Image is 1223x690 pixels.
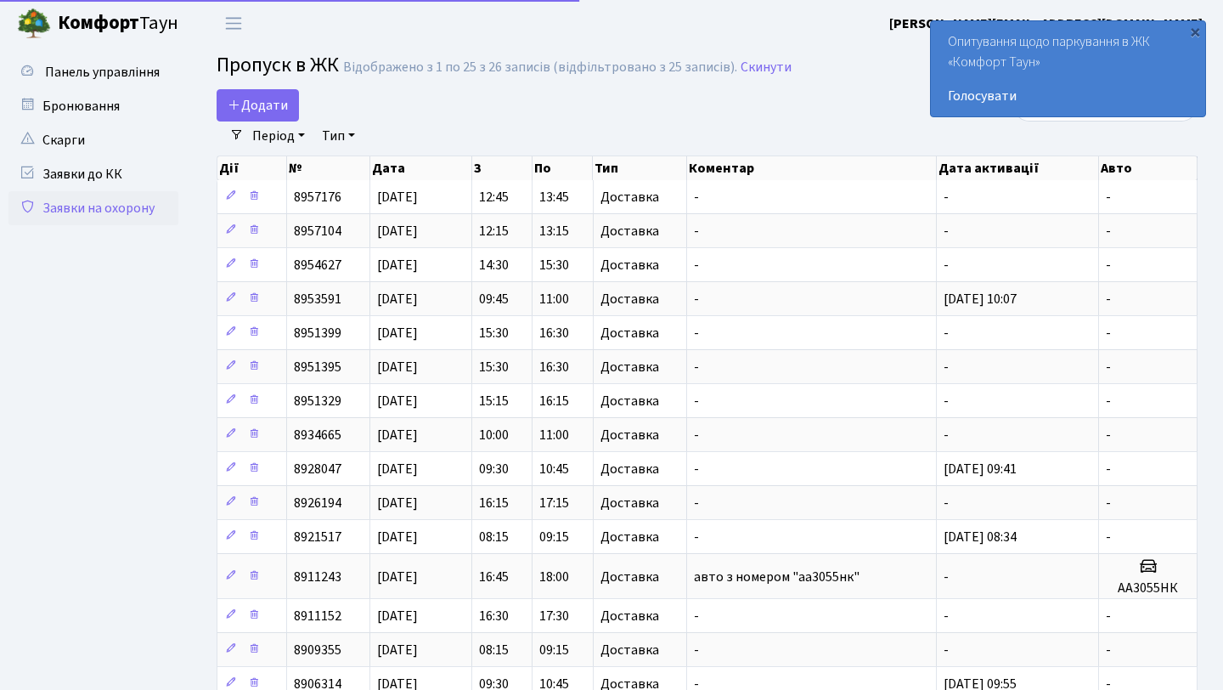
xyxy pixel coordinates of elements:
[377,528,418,546] span: [DATE]
[694,528,699,546] span: -
[8,123,178,157] a: Скарги
[479,568,509,586] span: 16:45
[479,607,509,625] span: 16:30
[1106,188,1111,206] span: -
[600,326,659,340] span: Доставка
[377,358,418,376] span: [DATE]
[600,360,659,374] span: Доставка
[944,528,1017,546] span: [DATE] 08:34
[694,290,699,308] span: -
[539,568,569,586] span: 18:00
[287,156,370,180] th: №
[315,122,362,150] a: Тип
[294,494,341,512] span: 8926194
[694,494,699,512] span: -
[600,609,659,623] span: Доставка
[377,222,418,240] span: [DATE]
[1106,607,1111,625] span: -
[1106,358,1111,376] span: -
[539,460,569,478] span: 10:45
[343,59,737,76] div: Відображено з 1 по 25 з 26 записів (відфільтровано з 25 записів).
[889,14,1203,34] a: [PERSON_NAME][EMAIL_ADDRESS][DOMAIN_NAME]
[479,358,509,376] span: 15:30
[479,426,509,444] span: 10:00
[377,568,418,586] span: [DATE]
[944,460,1017,478] span: [DATE] 09:41
[1106,256,1111,274] span: -
[539,290,569,308] span: 11:00
[479,324,509,342] span: 15:30
[294,607,341,625] span: 8911152
[377,460,418,478] span: [DATE]
[944,222,949,240] span: -
[539,607,569,625] span: 17:30
[539,641,569,659] span: 09:15
[533,156,593,180] th: По
[228,96,288,115] span: Додати
[539,324,569,342] span: 16:30
[217,156,287,180] th: Дії
[944,494,949,512] span: -
[479,460,509,478] span: 09:30
[479,641,509,659] span: 08:15
[377,392,418,410] span: [DATE]
[377,256,418,274] span: [DATE]
[600,224,659,238] span: Доставка
[944,358,949,376] span: -
[694,256,699,274] span: -
[294,324,341,342] span: 8951399
[694,222,699,240] span: -
[539,188,569,206] span: 13:45
[58,9,139,37] b: Комфорт
[937,156,1099,180] th: Дата активації
[377,494,418,512] span: [DATE]
[694,426,699,444] span: -
[294,358,341,376] span: 8951395
[694,641,699,659] span: -
[377,290,418,308] span: [DATE]
[600,530,659,544] span: Доставка
[889,14,1203,33] b: [PERSON_NAME][EMAIL_ADDRESS][DOMAIN_NAME]
[694,568,859,586] span: авто з номером "аа3055нк"
[479,392,509,410] span: 15:15
[600,496,659,510] span: Доставка
[944,188,949,206] span: -
[600,190,659,204] span: Доставка
[1106,641,1111,659] span: -
[377,324,418,342] span: [DATE]
[294,460,341,478] span: 8928047
[694,324,699,342] span: -
[8,191,178,225] a: Заявки на охорону
[8,89,178,123] a: Бронювання
[479,256,509,274] span: 14:30
[45,63,160,82] span: Панель управління
[377,641,418,659] span: [DATE]
[377,426,418,444] span: [DATE]
[741,59,792,76] a: Скинути
[294,222,341,240] span: 8957104
[479,528,509,546] span: 08:15
[8,55,178,89] a: Панель управління
[1106,580,1190,597] h5: АА3055НК
[539,426,569,444] span: 11:00
[294,188,341,206] span: 8957176
[600,394,659,408] span: Доставка
[600,428,659,442] span: Доставка
[931,21,1205,116] div: Опитування щодо паркування в ЖК «Комфорт Таун»
[294,568,341,586] span: 8911243
[539,256,569,274] span: 15:30
[8,157,178,191] a: Заявки до КК
[377,188,418,206] span: [DATE]
[1106,324,1111,342] span: -
[479,188,509,206] span: 12:45
[212,9,255,37] button: Переключити навігацію
[377,607,418,625] span: [DATE]
[294,426,341,444] span: 8934665
[944,290,1017,308] span: [DATE] 10:07
[1106,528,1111,546] span: -
[600,570,659,584] span: Доставка
[479,290,509,308] span: 09:45
[539,528,569,546] span: 09:15
[539,222,569,240] span: 13:15
[539,392,569,410] span: 16:15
